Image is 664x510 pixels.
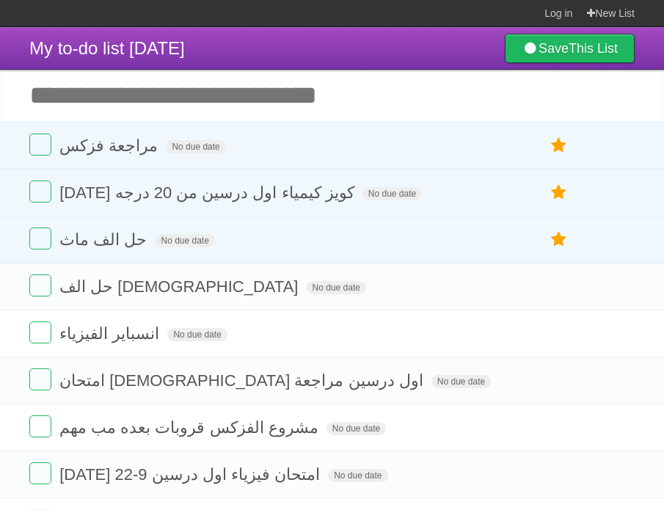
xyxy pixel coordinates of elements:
span: مشروع الفزكس قروبات بعده مب مهم [59,418,322,437]
label: Done [29,274,51,296]
span: [DATE] كويز كيمياء اول درسين من 20 درجه [59,183,358,202]
b: This List [569,41,618,56]
label: Done [29,415,51,437]
span: No due date [328,469,387,482]
a: SaveThis List [505,34,635,63]
span: مراجعة فزكس [59,136,161,155]
label: Done [29,181,51,203]
span: No due date [326,422,386,435]
span: امتحان [DEMOGRAPHIC_DATA] اول درسين مراجعة [59,371,427,390]
label: Done [29,134,51,156]
span: No due date [431,375,491,388]
label: Star task [545,227,573,252]
span: No due date [155,234,214,247]
label: Done [29,227,51,249]
span: No due date [167,328,227,341]
label: Star task [545,134,573,158]
label: Star task [545,181,573,205]
span: [DATE] 22-9 امتحان فيزياء اول درسين [59,465,324,484]
label: Done [29,462,51,484]
label: Done [29,368,51,390]
label: Done [29,321,51,343]
span: انسباير الفيزياء [59,324,163,343]
span: No due date [307,281,366,294]
span: حل الف [DEMOGRAPHIC_DATA] [59,277,302,296]
span: No due date [362,187,422,200]
span: No due date [166,140,225,153]
span: حل الف ماث [59,230,150,249]
span: My to-do list [DATE] [29,38,185,58]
